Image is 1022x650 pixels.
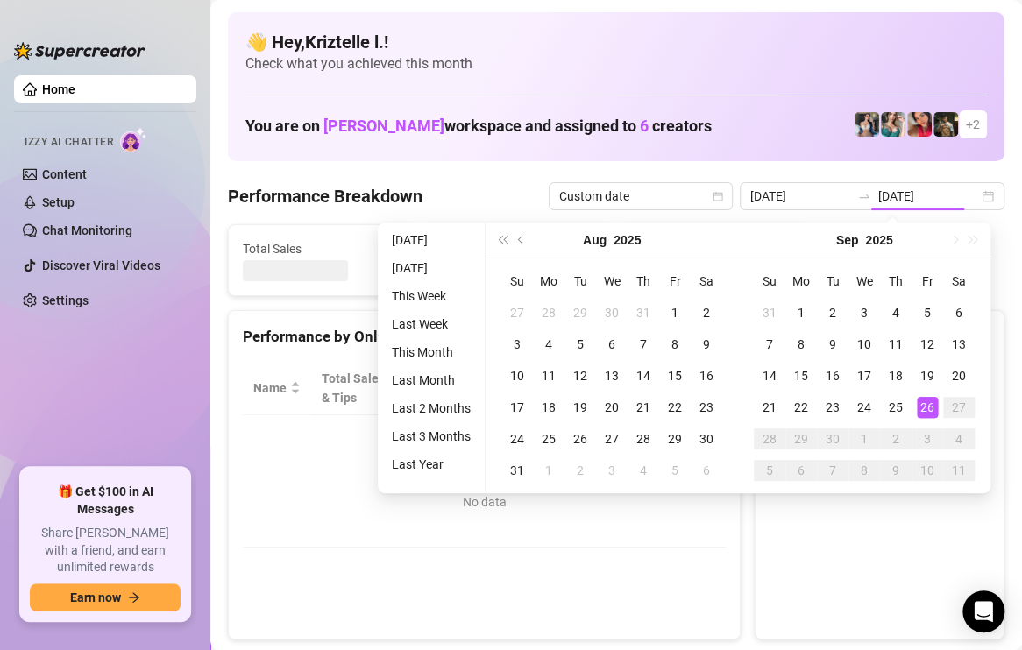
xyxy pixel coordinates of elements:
[243,362,311,415] th: Name
[962,590,1004,632] div: Open Intercom Messenger
[245,54,987,74] span: Check what you achieved this month
[245,30,987,54] h4: 👋 Hey, Kriztelle l. !
[42,195,75,209] a: Setup
[878,187,978,206] input: End date
[750,187,850,206] input: Start date
[322,369,391,407] span: Total Sales & Tips
[70,590,121,604] span: Earn now
[14,42,145,60] img: logo-BBDzfeDw.svg
[855,112,879,137] img: Katy
[612,362,726,415] th: Chat Conversion
[323,117,444,135] span: [PERSON_NAME]
[42,258,160,272] a: Discover Viral Videos
[857,189,871,203] span: to
[441,239,595,258] span: Active Chats
[228,184,422,208] h4: Performance Breakdown
[42,293,89,307] a: Settings
[770,325,990,349] div: Sales by OnlyFans Creator
[933,112,958,137] img: Tony
[42,223,132,237] a: Chat Monitoring
[559,183,722,209] span: Custom date
[638,239,792,258] span: Messages Sent
[622,369,701,407] span: Chat Conversion
[640,117,649,135] span: 6
[25,134,113,151] span: Izzy AI Chatter
[243,325,726,349] div: Performance by OnlyFans Creator
[525,362,612,415] th: Sales / Hour
[311,362,415,415] th: Total Sales & Tips
[30,525,181,576] span: Share [PERSON_NAME] with a friend, and earn unlimited rewards
[857,189,871,203] span: swap-right
[30,484,181,518] span: 🎁 Get $100 in AI Messages
[536,369,587,407] span: Sales / Hour
[120,127,147,152] img: AI Chatter
[713,191,723,201] span: calendar
[42,82,75,96] a: Home
[426,369,500,407] div: Est. Hours Worked
[243,239,397,258] span: Total Sales
[42,167,87,181] a: Content
[30,583,181,611] button: Earn nowarrow-right
[881,112,905,137] img: Zaddy
[260,492,708,512] div: No data
[128,591,140,604] span: arrow-right
[245,117,712,136] h1: You are on workspace and assigned to creators
[907,112,932,137] img: Vanessa
[966,115,980,134] span: + 2
[253,378,287,398] span: Name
